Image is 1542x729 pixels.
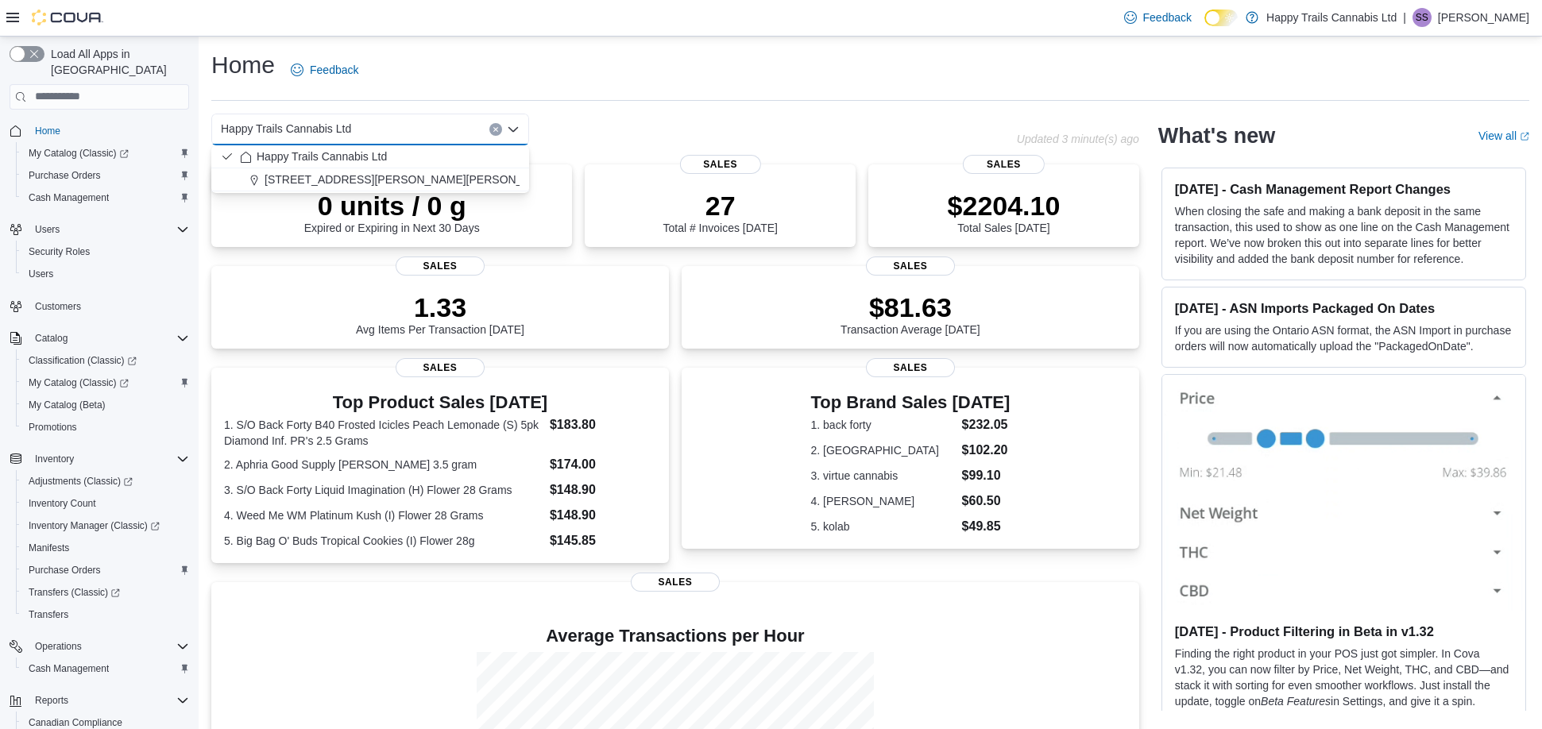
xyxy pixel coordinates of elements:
span: Adjustments (Classic) [29,475,133,488]
span: My Catalog (Classic) [22,373,189,392]
dd: $148.90 [550,506,656,525]
dt: 4. Weed Me WM Platinum Kush (I) Flower 28 Grams [224,507,543,523]
div: Total Sales [DATE] [948,190,1061,234]
span: Manifests [22,538,189,557]
a: Transfers (Classic) [16,581,195,604]
button: Operations [29,637,88,656]
a: Purchase Orders [22,166,107,185]
p: [PERSON_NAME] [1438,8,1529,27]
button: Clear input [489,123,502,136]
span: Purchase Orders [22,561,189,580]
button: Users [16,263,195,285]
button: Manifests [16,537,195,559]
button: Inventory [3,448,195,470]
span: Cash Management [22,659,189,678]
span: Customers [29,296,189,316]
span: Transfers (Classic) [29,586,120,599]
span: Home [35,125,60,137]
span: Users [35,223,60,236]
span: Transfers [29,608,68,621]
span: Promotions [22,418,189,437]
span: Reports [29,691,189,710]
a: Feedback [1118,2,1198,33]
span: My Catalog (Classic) [29,147,129,160]
span: Sales [396,256,485,276]
span: Purchase Orders [29,564,101,577]
dt: 3. virtue cannabis [811,468,956,484]
dd: $148.90 [550,480,656,499]
dt: 5. Big Bag O' Buds Tropical Cookies (I) Flower 28g [224,533,543,549]
a: Feedback [284,54,365,86]
button: Users [29,220,66,239]
button: Inventory Count [16,492,195,515]
a: Customers [29,297,87,316]
a: Cash Management [22,188,115,207]
em: Beta Features [1261,695,1331,708]
span: Promotions [29,421,77,434]
span: Manifests [29,542,69,554]
span: Adjustments (Classic) [22,472,189,491]
dt: 1. back forty [811,417,956,433]
span: Happy Trails Cannabis Ltd [221,119,351,138]
a: Inventory Manager (Classic) [22,516,166,535]
p: When closing the safe and making a bank deposit in the same transaction, this used to show as one... [1175,203,1513,267]
span: Users [29,268,53,280]
a: My Catalog (Beta) [22,395,112,415]
span: Transfers [22,605,189,624]
a: Inventory Manager (Classic) [16,515,195,537]
button: Transfers [16,604,195,626]
dt: 2. [GEOGRAPHIC_DATA] [811,442,956,458]
h3: Top Product Sales [DATE] [224,393,656,412]
button: Cash Management [16,187,195,209]
span: Inventory Count [22,494,189,513]
a: View allExternal link [1478,129,1529,142]
button: Purchase Orders [16,164,195,187]
dt: 3. S/O Back Forty Liquid Imagination (H) Flower 28 Grams [224,482,543,498]
span: Cash Management [29,191,109,204]
dd: $183.80 [550,415,656,434]
span: [STREET_ADDRESS][PERSON_NAME][PERSON_NAME] [265,172,558,187]
div: Total # Invoices [DATE] [663,190,777,234]
a: My Catalog (Classic) [22,144,135,163]
button: Promotions [16,416,195,438]
h3: [DATE] - Cash Management Report Changes [1175,181,1513,197]
a: Security Roles [22,242,96,261]
a: My Catalog (Classic) [22,373,135,392]
h3: Top Brand Sales [DATE] [811,393,1011,412]
h1: Home [211,49,275,81]
p: | [1403,8,1406,27]
a: Adjustments (Classic) [16,470,195,492]
p: Updated 3 minute(s) ago [1017,133,1139,145]
dt: 1. S/O Back Forty B40 Frosted Icicles Peach Lemonade (S) 5pk Diamond Inf. PR's 2.5 Grams [224,417,543,449]
a: Transfers (Classic) [22,583,126,602]
span: Sales [866,256,955,276]
input: Dark Mode [1204,10,1238,26]
span: Transfers (Classic) [22,583,189,602]
a: Home [29,121,67,141]
button: Reports [3,689,195,712]
span: Catalog [29,329,189,348]
button: My Catalog (Beta) [16,394,195,416]
dd: $99.10 [962,466,1011,485]
div: Expired or Expiring in Next 30 Days [304,190,480,234]
h3: [DATE] - Product Filtering in Beta in v1.32 [1175,623,1513,639]
p: $2204.10 [948,190,1061,222]
a: My Catalog (Classic) [16,142,195,164]
span: Catalog [35,332,68,345]
span: Sales [631,573,720,592]
h4: Average Transactions per Hour [224,627,1127,646]
p: 1.33 [356,291,524,323]
a: Adjustments (Classic) [22,472,139,491]
dt: 4. [PERSON_NAME] [811,493,956,509]
a: Users [22,264,60,283]
button: Reports [29,691,75,710]
dd: $174.00 [550,455,656,474]
span: SS [1416,8,1428,27]
span: Cash Management [29,662,109,675]
button: Inventory [29,449,80,469]
span: Classification (Classic) [22,351,189,370]
button: Security Roles [16,241,195,263]
img: Cova [32,10,103,25]
a: My Catalog (Classic) [16,372,195,394]
div: Transaction Average [DATE] [841,291,980,336]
